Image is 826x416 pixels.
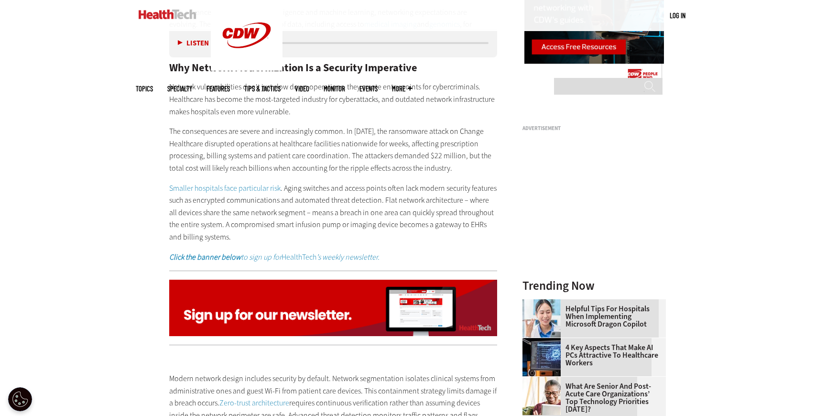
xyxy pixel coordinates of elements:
img: Home [139,10,196,19]
a: Events [359,85,378,92]
a: Desktop monitor with brain AI concept [522,338,565,346]
a: Click the banner belowto sign up forHealthTech’s weekly newsletter. [169,252,380,262]
img: Desktop monitor with brain AI concept [522,338,561,376]
a: 4 Key Aspects That Make AI PCs Attractive to Healthcare Workers [522,344,660,367]
h3: Advertisement [522,126,666,131]
span: Topics [136,85,153,92]
p: . Aging switches and access points often lack modern security features such as encrypted communic... [169,182,497,243]
img: Older person using tablet [522,377,561,415]
a: Video [295,85,309,92]
em: to sign up for [169,252,282,262]
a: MonITor [324,85,345,92]
strong: Click the banner below [169,252,241,262]
img: ht_newsletter_animated_q424_signup_desktop [169,280,497,336]
h3: Trending Now [522,280,666,292]
div: Cookie Settings [8,387,32,411]
a: Older person using tablet [522,377,565,384]
div: User menu [670,11,685,21]
a: Helpful Tips for Hospitals When Implementing Microsoft Dragon Copilot [522,305,660,328]
a: Smaller hospitals face particular risk [169,183,281,193]
iframe: advertisement [522,135,666,254]
a: Tips & Tactics [244,85,281,92]
span: Specialty [167,85,192,92]
p: The consequences are severe and increasingly common. In [DATE], the ransomware attack on Change H... [169,125,497,174]
a: Zero-trust architecture [219,398,289,408]
span: More [392,85,412,92]
a: What Are Senior and Post-Acute Care Organizations’ Top Technology Priorities [DATE]? [522,383,660,413]
a: Doctor using phone to dictate to tablet [522,299,565,307]
img: Doctor using phone to dictate to tablet [522,299,561,338]
button: Open Preferences [8,387,32,411]
a: Log in [670,11,685,20]
a: CDW [211,63,283,73]
a: Features [206,85,230,92]
em: ’s weekly newsletter. [316,252,380,262]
